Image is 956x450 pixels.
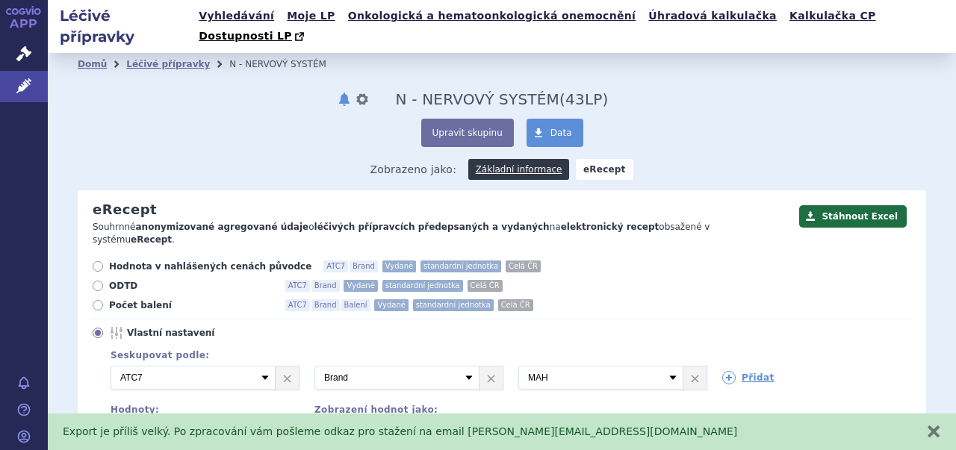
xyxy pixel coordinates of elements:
[314,404,911,415] div: Zobrazení hodnot jako:
[109,280,273,292] span: ODTD
[350,260,378,272] span: Brand
[506,260,541,272] span: Celá ČR
[341,299,370,311] span: Balení
[468,280,503,292] span: Celá ČR
[78,59,107,69] a: Domů
[799,205,907,228] button: Stáhnout Excel
[355,90,370,108] button: nastavení
[413,299,494,311] span: standardní jednotka
[109,260,311,272] span: Hodnota v nahlášených cenách původce
[420,260,501,272] span: standardní jednotka
[323,260,348,272] span: ATC7
[136,222,309,232] strong: anonymizované agregované údaje
[479,366,503,389] a: ×
[109,299,273,311] span: Počet balení
[311,280,340,292] span: Brand
[683,366,707,389] a: ×
[199,30,292,42] span: Dostupnosti LP
[498,299,533,311] span: Celá ČR
[382,260,416,272] span: Vydané
[285,299,310,311] span: ATC7
[344,280,377,292] span: Vydané
[93,221,792,246] p: Souhrnné o na obsažené v systému .
[565,90,585,108] span: 43
[111,404,299,415] div: Hodnoty:
[194,26,311,47] a: Dostupnosti LP
[126,59,210,69] a: Léčivé přípravky
[276,366,299,389] a: ×
[311,299,340,311] span: Brand
[63,424,911,440] div: Export je příliš velký. Po zpracování vám pošleme odkaz pro stažení na email [PERSON_NAME][EMAIL_...
[131,234,172,245] strong: eRecept
[926,424,941,439] button: zavřít
[550,128,572,138] span: Data
[337,90,352,108] button: notifikace
[370,159,456,180] span: Zobrazeno jako:
[48,5,194,47] h2: Léčivé přípravky
[96,366,911,390] div: 3
[559,90,608,108] span: ( LP)
[395,90,559,108] span: N - NERVOVÝ SYSTÉM
[285,280,310,292] span: ATC7
[194,6,279,26] a: Vyhledávání
[229,53,346,75] li: N - NERVOVÝ SYSTÉM
[382,280,463,292] span: standardní jednotka
[421,119,514,147] button: Upravit skupinu
[722,371,775,384] a: Přidat
[576,159,633,180] strong: eRecept
[785,6,881,26] a: Kalkulačka CP
[96,350,911,360] div: Seskupovat podle:
[282,6,339,26] a: Moje LP
[127,327,291,339] span: Vlastní nastavení
[644,6,781,26] a: Úhradová kalkulačka
[93,201,157,218] h2: eRecept
[344,6,641,26] a: Onkologická a hematoonkologická onemocnění
[527,119,583,147] a: Data
[374,299,408,311] span: Vydané
[314,222,550,232] strong: léčivých přípravcích předepsaných a vydaných
[561,222,659,232] strong: elektronický recept
[468,159,570,180] a: Základní informace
